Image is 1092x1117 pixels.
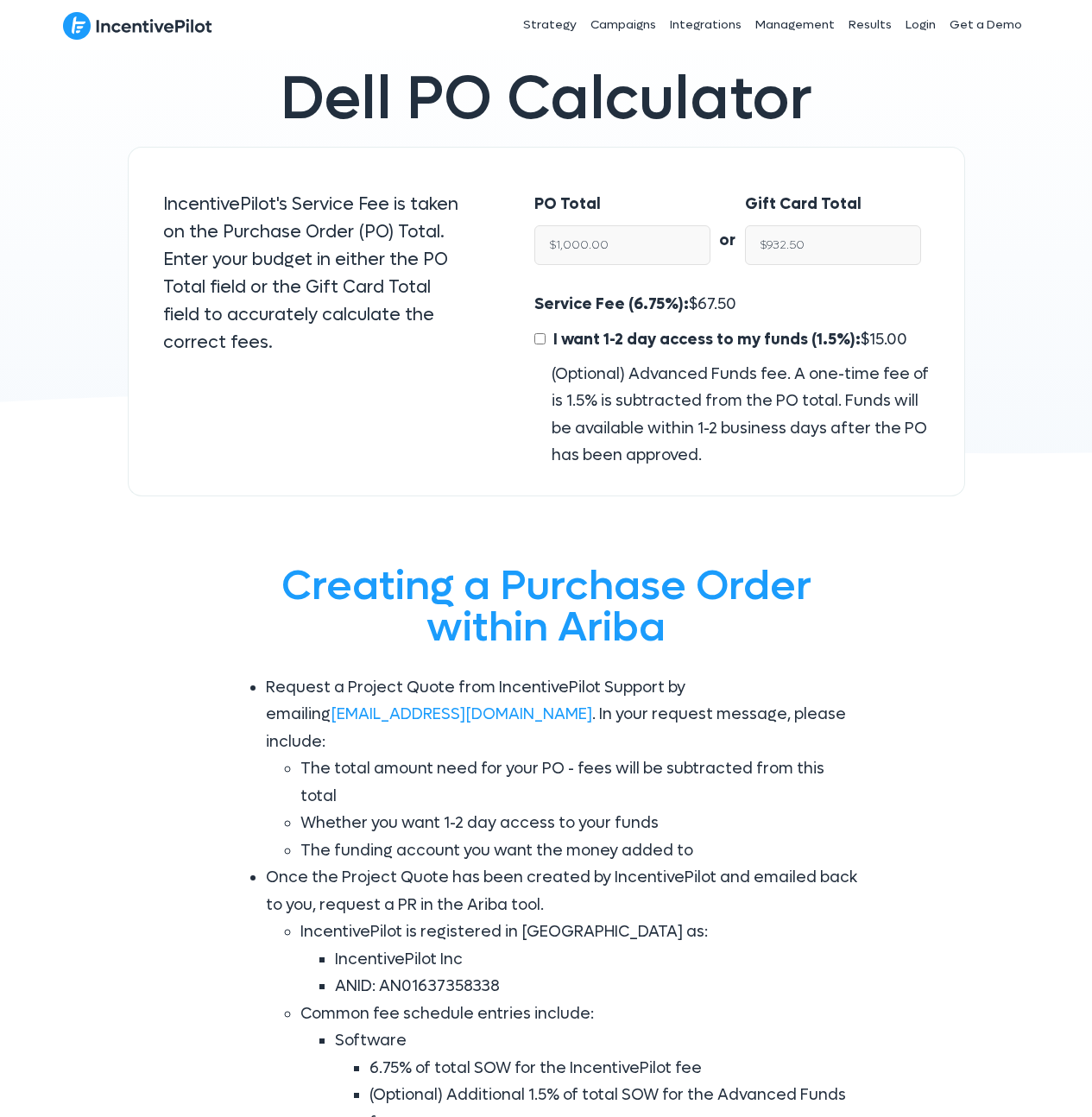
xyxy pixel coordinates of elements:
li: 6.75% of total SOW for the IncentivePilot fee [369,1055,862,1082]
span: 67.50 [697,294,736,314]
label: Gift Card Total [745,191,862,218]
li: Request a Project Quote from IncentivePilot Support by emailing . In your request message, please... [266,674,862,865]
img: IncentivePilot [63,11,212,41]
li: IncentivePilot Inc [335,946,862,974]
span: $ [549,330,907,350]
div: or [710,191,745,255]
li: The funding account you want the money added to [300,837,862,865]
label: PO Total [534,191,601,218]
span: Dell PO Calculator [281,60,812,138]
a: Login [899,3,943,47]
div: $ [534,291,929,470]
a: Integrations [663,3,748,47]
li: IncentivePilot is registered in [GEOGRAPHIC_DATA] as: [300,918,862,1000]
a: Strategy [516,3,584,47]
span: Service Fee (6.75%): [534,294,689,314]
a: [EMAIL_ADDRESS][DOMAIN_NAME] [331,704,592,724]
span: I want 1-2 day access to my funds (1.5%): [553,330,861,350]
li: ANID: AN01637358338 [335,973,862,1000]
input: I want 1-2 day access to my funds (1.5%):$15.00 [534,333,546,344]
a: Management [748,3,842,47]
nav: Header Menu [398,3,1030,47]
li: The total amount need for your PO - fees will be subtracted from this total [300,755,862,810]
span: Creating a Purchase Order within Ariba [281,558,811,654]
a: Get a Demo [943,3,1029,47]
li: Whether you want 1-2 day access to your funds [300,810,862,837]
p: IncentivePilot's Service Fee is taken on the Purchase Order (PO) Total. Enter your budget in eith... [163,191,466,357]
a: Campaigns [584,3,663,47]
a: Results [842,3,899,47]
div: (Optional) Advanced Funds fee. A one-time fee of is 1.5% is subtracted from the PO total. Funds w... [534,361,929,470]
span: 15.00 [869,330,907,350]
